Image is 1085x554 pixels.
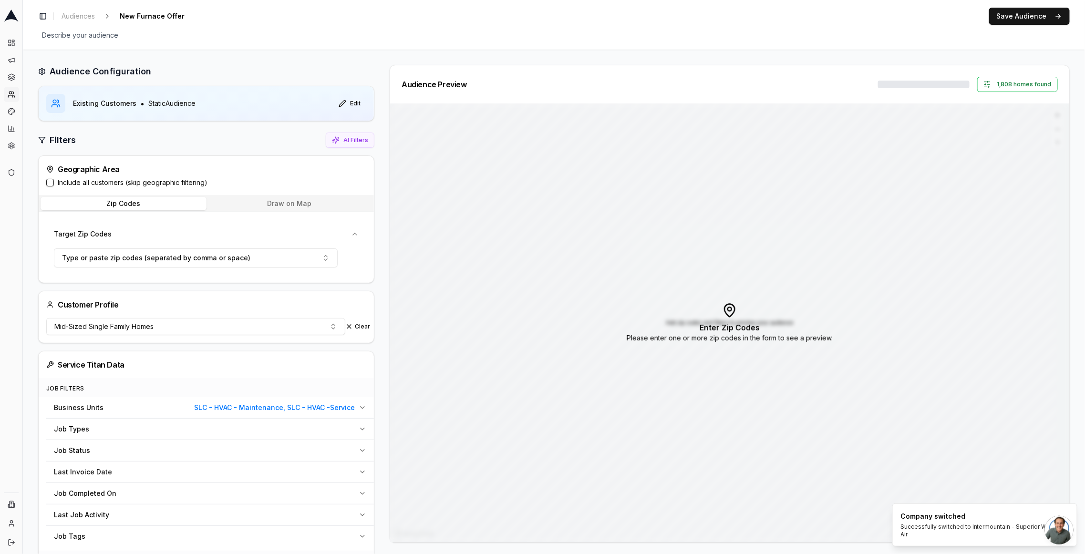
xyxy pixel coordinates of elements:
[194,403,355,412] span: SLC - HVAC - Maintenance, SLC - HVAC -Service
[207,197,372,210] button: Draw on Map
[54,532,85,541] span: Job Tags
[58,10,99,23] a: Audiences
[116,10,188,23] span: New Furnace Offer
[50,65,151,78] h2: Audience Configuration
[1045,516,1074,544] div: Open chat
[46,440,374,461] button: Job Status
[900,512,1065,521] div: Company switched
[54,467,112,477] span: Last Invoice Date
[73,99,136,108] span: Existing Customers
[4,535,19,550] button: Log out
[140,98,145,109] span: •
[46,462,374,482] button: Last Invoice Date
[58,10,204,23] nav: breadcrumb
[46,385,84,392] span: Job Filters
[46,397,374,418] button: Business UnitsSLC - HVAC - Maintenance, SLC - HVAC -Service
[989,8,1070,25] button: Save Audience
[46,504,374,525] button: Last Job Activity
[62,11,95,21] span: Audiences
[345,323,370,330] button: Clear
[38,29,122,42] span: Describe your audience
[58,178,207,187] label: Include all customers (skip geographic filtering)
[46,483,374,504] button: Job Completed On
[46,299,119,310] div: Customer Profile
[54,322,154,331] span: Mid-Sized Single Family Homes
[46,419,374,440] button: Job Types
[46,164,366,175] div: Geographic Area
[148,99,196,108] span: Static Audience
[977,77,1058,92] button: 1,808 homes found
[41,197,207,210] button: Zip Codes
[54,446,90,455] span: Job Status
[46,224,366,245] button: Target Zip Codes
[343,136,368,144] span: AI Filters
[54,489,116,498] span: Job Completed On
[62,253,250,263] span: Type or paste zip codes (separated by comma or space)
[54,403,103,412] span: Business Units
[46,359,366,370] div: Service Titan Data
[700,322,760,333] p: Enter Zip Codes
[50,133,76,147] h2: Filters
[900,523,1065,538] div: Successfully switched to Intermountain - Superior Water & Air
[46,245,366,275] div: Target Zip Codes
[627,333,833,343] p: Please enter one or more zip codes in the form to see a preview.
[54,510,109,520] span: Last Job Activity
[54,229,112,239] span: Target Zip Codes
[326,133,374,148] button: AI Filters
[402,81,467,88] div: Audience Preview
[333,96,366,111] button: Edit
[54,424,89,434] span: Job Types
[46,526,374,547] button: Job Tags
